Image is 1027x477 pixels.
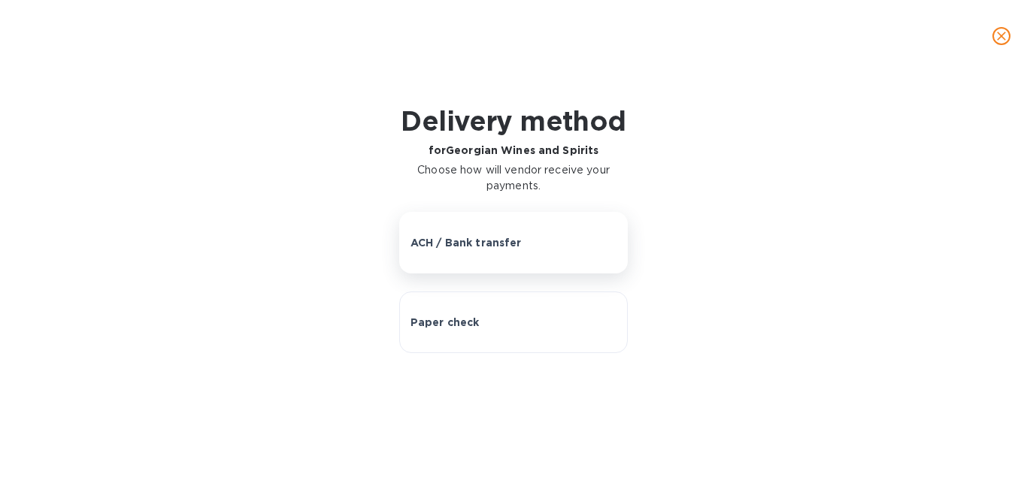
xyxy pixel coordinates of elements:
[399,291,629,353] button: Paper check
[410,315,480,330] p: Paper check
[399,162,629,194] p: Choose how will vendor receive your payments.
[983,18,1019,54] button: close
[410,235,522,250] p: ACH / Bank transfer
[399,105,629,137] h1: Delivery method
[429,144,599,156] b: for Georgian Wines and Spirits
[399,212,629,273] button: ACH / Bank transfer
